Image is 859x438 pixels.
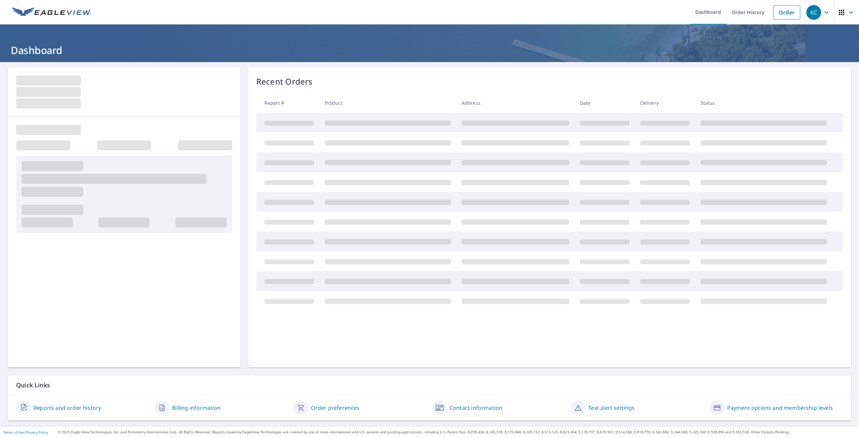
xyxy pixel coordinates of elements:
[58,430,856,435] p: © 2025 Eagle View Technologies, Inc. and Pictometry International Corp. All Rights Reserved. Repo...
[574,93,635,113] th: Date
[172,404,220,412] a: Billing information
[727,404,833,412] a: Payment options and membership levels
[26,430,48,435] a: Privacy Policy
[34,404,101,412] a: Reports and order history
[456,93,574,113] th: Address
[12,7,91,17] img: EV Logo
[311,404,360,412] a: Order preferences
[635,93,695,113] th: Delivery
[319,93,456,113] th: Product
[3,430,24,435] a: Terms of Use
[450,404,502,412] a: Contact information
[256,93,319,113] th: Report #
[695,93,832,113] th: Status
[3,430,48,434] p: |
[773,5,800,19] a: Order
[806,5,821,20] div: KC
[16,381,843,389] p: Quick Links
[256,76,313,88] p: Recent Orders
[8,43,851,57] h1: Dashboard
[588,404,635,412] a: Text alert settings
